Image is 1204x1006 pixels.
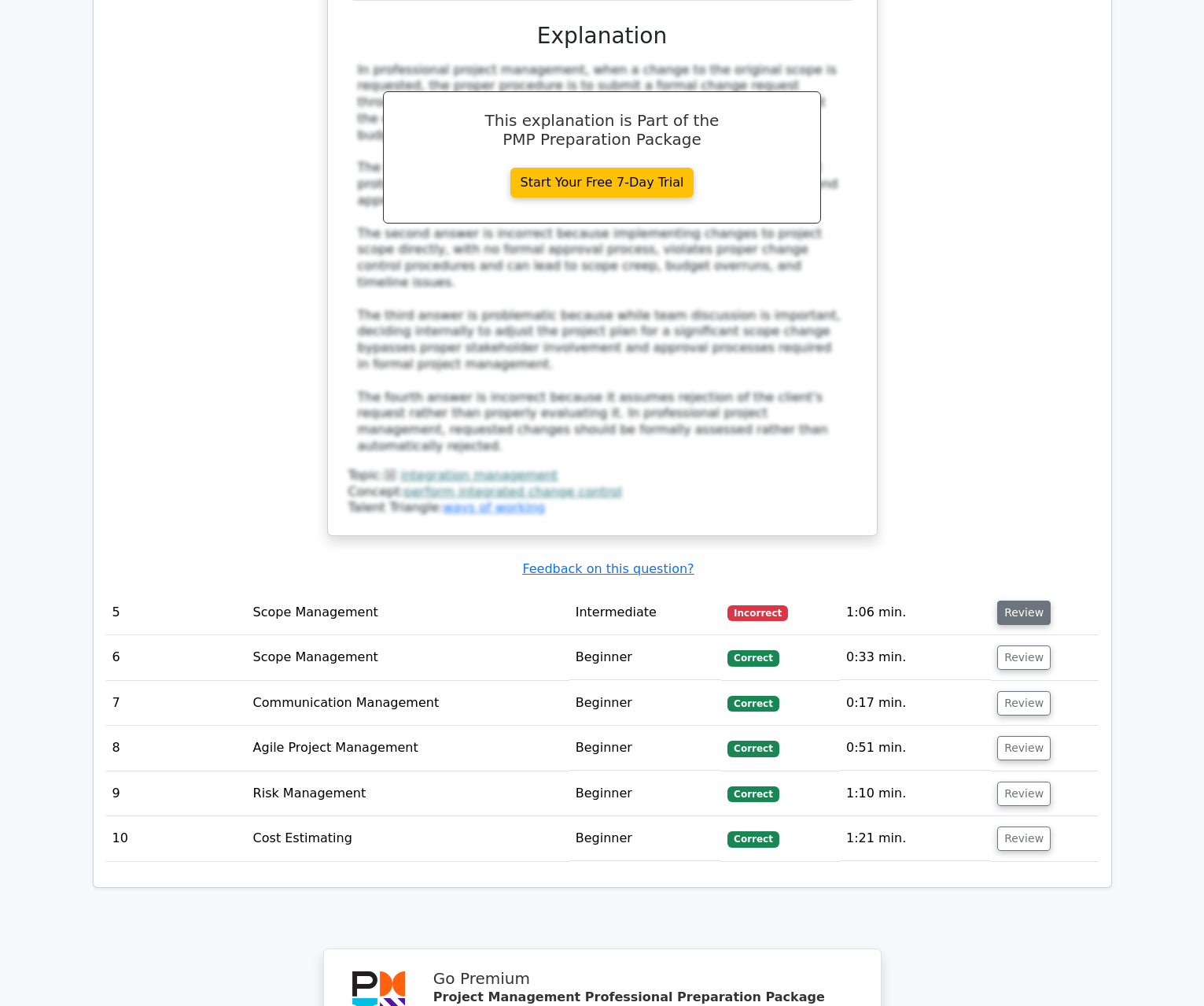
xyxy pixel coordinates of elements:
[106,681,247,726] td: 7
[569,681,722,726] td: Beginner
[106,635,247,680] td: 6
[840,590,991,635] td: 1:06 min.
[348,468,856,484] div: Topic:
[727,831,779,847] span: Correct
[997,601,1051,625] button: Review
[569,590,722,635] td: Intermediate
[840,681,991,726] td: 0:17 min.
[106,771,247,816] td: 9
[106,726,247,771] td: 8
[247,590,569,635] td: Scope Management
[569,771,722,816] td: Beginner
[840,816,991,861] td: 1:21 min.
[522,561,694,576] a: Feedback on this question?
[997,827,1051,851] button: Review
[404,484,622,499] a: perform integrated change control
[247,681,569,726] td: Communication Management
[569,816,722,861] td: Beginner
[727,786,779,802] span: Correct
[106,816,247,861] td: 10
[727,650,779,666] span: Correct
[569,635,722,680] td: Beginner
[569,726,722,771] td: Beginner
[247,816,569,861] td: Cost Estimating
[443,500,545,515] a: ways of working
[840,771,991,816] td: 1:10 min.
[997,782,1051,806] button: Review
[348,484,856,501] div: Concept:
[997,645,1051,670] button: Review
[840,726,991,771] td: 0:51 min.
[106,590,247,635] td: 5
[247,726,569,771] td: Agile Project Management
[840,635,991,680] td: 0:33 min.
[358,62,847,455] div: In professional project management, when a change to the original scope is requested, the proper ...
[997,691,1051,716] button: Review
[400,468,558,483] a: integration management
[358,23,847,50] h3: Explanation
[247,771,569,816] td: Risk Management
[727,696,779,712] span: Correct
[510,168,694,198] a: Start Your Free 7-Day Trial
[997,736,1051,760] button: Review
[727,605,788,621] span: Incorrect
[727,741,779,756] span: Correct
[247,635,569,680] td: Scope Management
[348,468,856,516] div: Talent Triangle:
